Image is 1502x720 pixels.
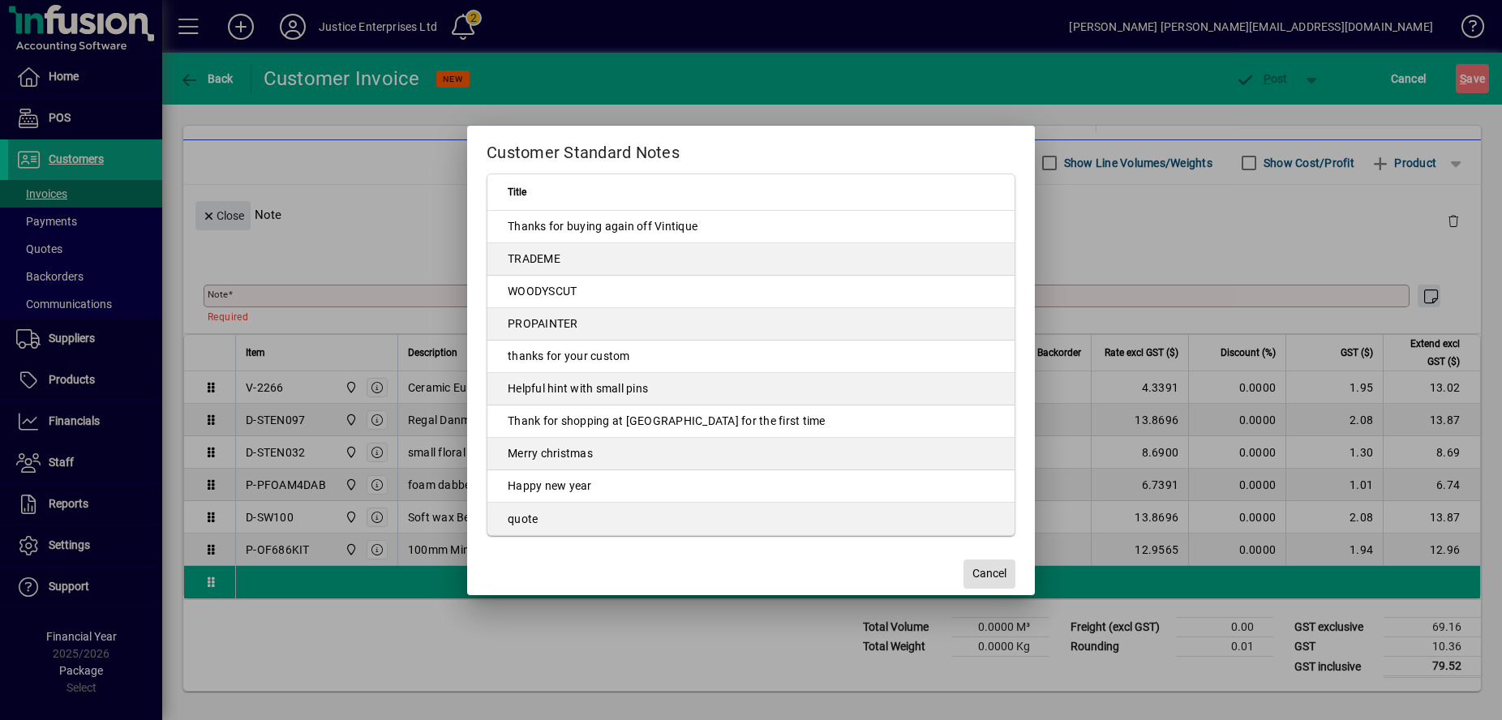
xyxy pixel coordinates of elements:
[487,405,1015,438] td: Thank for shopping at [GEOGRAPHIC_DATA] for the first time
[487,373,1015,405] td: Helpful hint with small pins
[487,308,1015,341] td: PROPAINTER
[487,438,1015,470] td: Merry christmas
[963,559,1015,589] button: Cancel
[487,276,1015,308] td: WOODYSCUT
[508,183,526,201] span: Title
[972,565,1006,582] span: Cancel
[487,503,1015,535] td: quote
[487,243,1015,276] td: TRADEME
[467,126,1035,173] h2: Customer Standard Notes
[487,341,1015,373] td: thanks for your custom
[487,470,1015,503] td: Happy new year
[487,211,1015,243] td: Thanks for buying again off Vintique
